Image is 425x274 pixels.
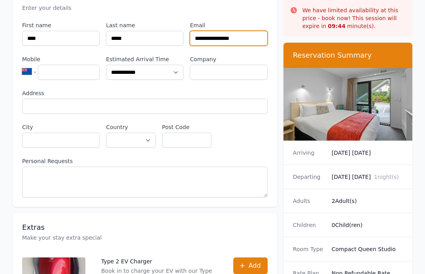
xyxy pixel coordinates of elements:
[374,174,399,180] span: 1 night(s)
[332,173,403,181] dd: [DATE] [DATE]
[328,23,346,29] strong: 09 : 44
[233,257,268,274] button: Add
[22,4,268,12] p: Enter your details
[332,197,403,205] dd: 2 Adult(s)
[106,21,183,29] label: Last name
[293,245,325,253] dt: Room Type
[332,149,403,157] dd: [DATE] [DATE]
[332,221,403,229] dd: 0 Child(ren)
[22,89,268,97] label: Address
[22,55,100,63] label: Mobile
[101,257,217,265] p: Type 2 EV Charger
[162,123,212,131] label: Post Code
[283,68,412,141] img: Compact Queen Studio
[22,21,100,29] label: First name
[106,55,183,63] label: Estimated Arrival Time
[293,173,325,181] dt: Departing
[22,123,100,131] label: City
[293,149,325,157] dt: Arriving
[302,6,406,30] p: We have limited availability at this price - book now! This session will expire in minute(s).
[190,21,267,29] label: Email
[22,223,268,232] h3: Extras
[22,157,268,165] label: Personal Requests
[332,245,403,253] dd: Compact Queen Studio
[293,51,403,60] h3: Reservation Summary
[249,261,261,270] span: Add
[106,123,155,131] label: Country
[293,221,325,229] dt: Children
[190,55,267,63] label: Company
[293,197,325,205] dt: Adults
[22,234,268,242] p: Make your stay extra special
